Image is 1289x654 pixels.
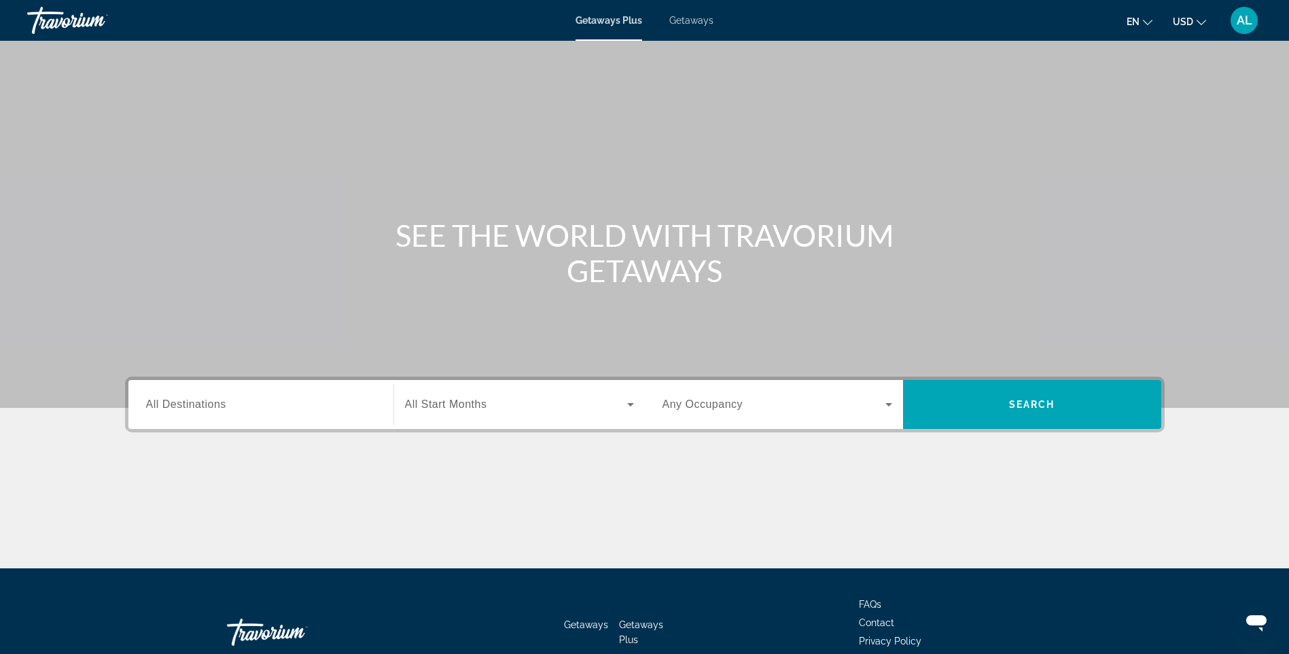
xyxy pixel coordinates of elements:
a: Privacy Policy [859,636,921,647]
a: Getaways [564,619,608,630]
a: Getaways Plus [576,15,642,26]
h1: SEE THE WORLD WITH TRAVORIUM GETAWAYS [390,218,900,288]
a: Getaways [669,15,713,26]
a: Contact [859,617,894,628]
span: en [1127,16,1140,27]
a: FAQs [859,599,881,610]
button: Search [903,380,1161,429]
span: USD [1173,16,1193,27]
span: All Start Months [405,398,487,410]
div: Search widget [128,380,1161,429]
iframe: Bouton de lancement de la fenêtre de messagerie [1235,600,1278,643]
button: User Menu [1226,6,1262,35]
a: Travorium [227,612,363,653]
button: Change language [1127,12,1152,31]
a: Getaways Plus [619,619,663,645]
span: AL [1237,14,1252,27]
a: Travorium [27,3,163,38]
span: All Destinations [146,398,226,410]
button: Change currency [1173,12,1206,31]
span: Any Occupancy [663,398,743,410]
span: Search [1009,399,1055,410]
